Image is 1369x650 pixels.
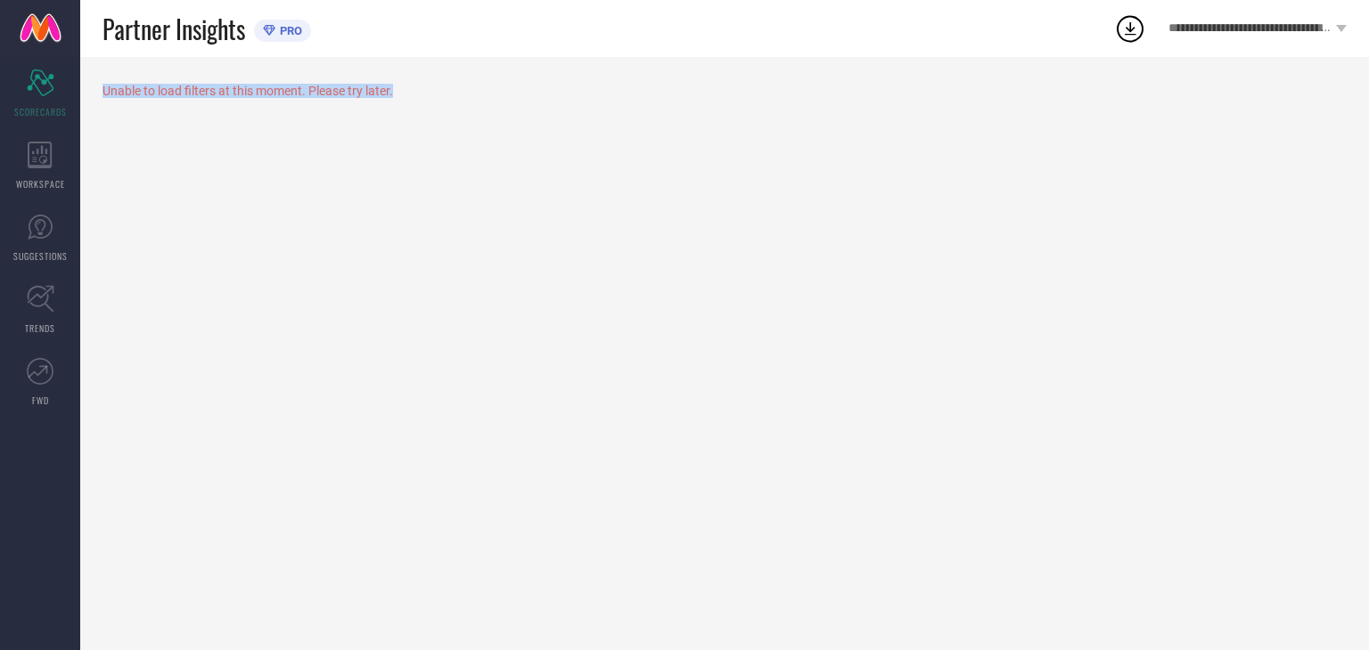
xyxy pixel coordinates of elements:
span: Partner Insights [102,11,245,47]
span: TRENDS [25,321,55,335]
span: WORKSPACE [16,177,65,191]
span: SCORECARDS [14,105,67,118]
div: Open download list [1114,12,1146,45]
span: PRO [275,24,302,37]
span: SUGGESTIONS [13,249,68,263]
div: Unable to load filters at this moment. Please try later. [102,84,1347,98]
span: FWD [32,394,49,407]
